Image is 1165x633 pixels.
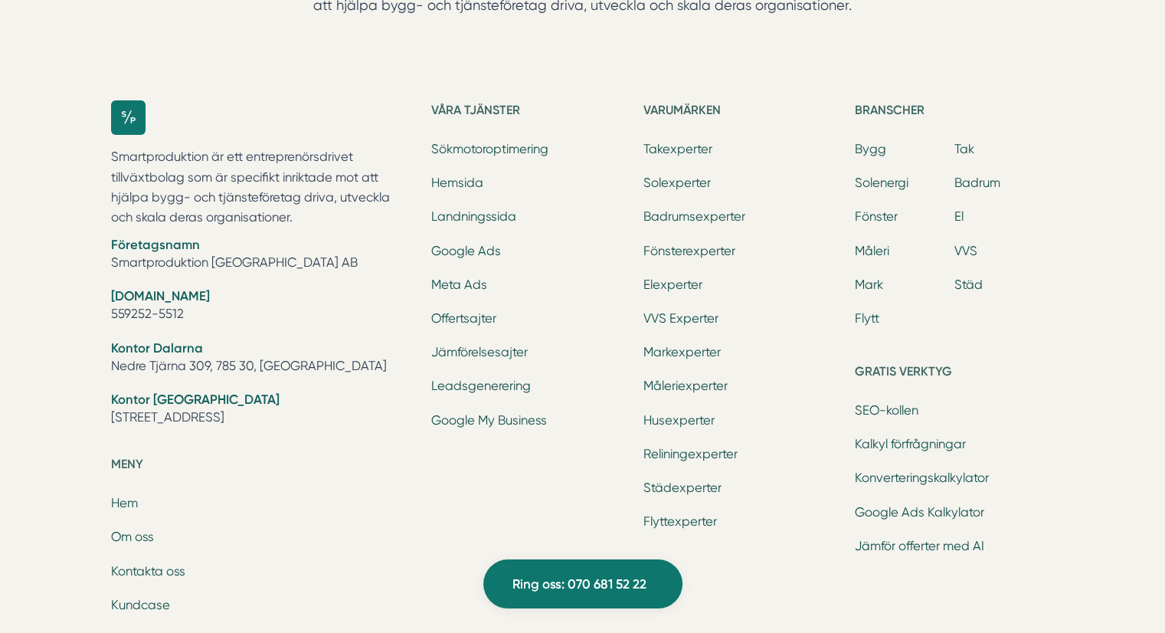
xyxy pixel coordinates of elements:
li: 559252-5512 [111,287,414,326]
a: Hem [111,496,138,510]
a: Sökmotoroptimering [431,142,548,156]
a: Reliningexperter [643,447,738,461]
a: Meta Ads [431,277,487,292]
a: SEO-kollen [855,403,918,418]
a: Konverteringskalkylator [855,471,989,485]
a: Tak [954,142,974,156]
a: Elexperter [643,277,702,292]
a: Google Ads Kalkylator [855,505,984,520]
a: Kundcase [111,598,170,612]
a: Leadsgenerering [431,379,531,393]
a: Landningssida [431,209,516,224]
a: Bygg [855,142,886,156]
a: VVS [954,244,977,258]
p: Smartproduktion är ett entreprenörsdrivet tillväxtbolag som är specifikt inriktade mot att hjälpa... [111,147,414,228]
a: Flytt [855,311,879,326]
a: Städexperter [643,480,722,495]
h5: Våra tjänster [431,100,630,125]
a: Badrum [954,175,1000,190]
a: Flyttexperter [643,514,717,529]
strong: Kontor [GEOGRAPHIC_DATA] [111,392,280,407]
a: El [954,209,964,224]
a: Fönster [855,209,898,224]
a: Google Ads [431,244,501,258]
a: Städ [954,277,983,292]
a: Markexperter [643,345,721,359]
h5: Meny [111,454,414,479]
a: Solenergi [855,175,908,190]
li: Smartproduktion [GEOGRAPHIC_DATA] AB [111,236,414,275]
a: Fönsterexperter [643,244,735,258]
li: Nedre Tjärna 309, 785 30, [GEOGRAPHIC_DATA] [111,339,414,379]
li: [STREET_ADDRESS] [111,391,414,430]
a: Offertsajter [431,311,496,326]
a: Måleriexperter [643,379,728,393]
strong: Kontor Dalarna [111,340,203,356]
a: Ring oss: 070 681 52 22 [483,559,682,608]
a: Solexperter [643,175,711,190]
a: Kontakta oss [111,564,185,579]
a: Hemsida [431,175,483,190]
a: Jämförelsesajter [431,345,528,359]
a: VVS Experter [643,311,718,326]
a: Mark [855,277,883,292]
a: Jämför offerter med AI [855,539,984,553]
a: Kalkyl förfrågningar [855,437,966,451]
h5: Varumärken [643,100,843,125]
a: Om oss [111,530,154,544]
a: Husexperter [643,413,715,428]
strong: [DOMAIN_NAME] [111,288,210,303]
h5: Gratis verktyg [855,362,1054,386]
a: Google My Business [431,413,547,428]
a: Måleri [855,244,889,258]
span: Ring oss: 070 681 52 22 [512,574,646,595]
a: Takexperter [643,142,712,156]
strong: Företagsnamn [111,237,200,252]
h5: Branscher [855,100,1054,125]
a: Badrumsexperter [643,209,745,224]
